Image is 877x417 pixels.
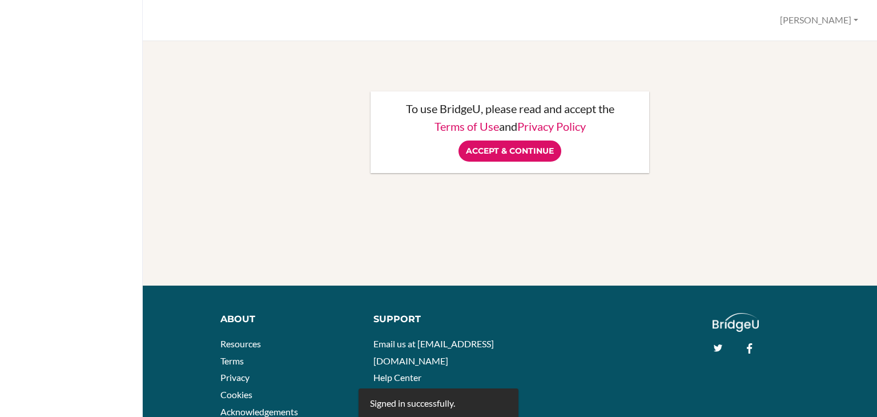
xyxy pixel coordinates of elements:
img: logo_white@2x-f4f0deed5e89b7ecb1c2cc34c3e3d731f90f0f143d5ea2071677605dd97b5244.png [713,313,759,332]
div: Support [373,313,501,326]
a: Privacy [220,372,250,383]
p: To use BridgeU, please read and accept the [382,103,638,114]
p: and [382,121,638,132]
a: Resources [220,338,261,349]
a: Privacy Policy [517,119,586,133]
div: Signed in successfully. [370,397,455,410]
div: About [220,313,357,326]
input: Accept & Continue [458,141,561,162]
a: Help Center [373,372,421,383]
button: [PERSON_NAME] [775,10,863,31]
a: Email us at [EMAIL_ADDRESS][DOMAIN_NAME] [373,338,494,366]
a: Terms [220,355,244,366]
a: Terms of Use [435,119,499,133]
